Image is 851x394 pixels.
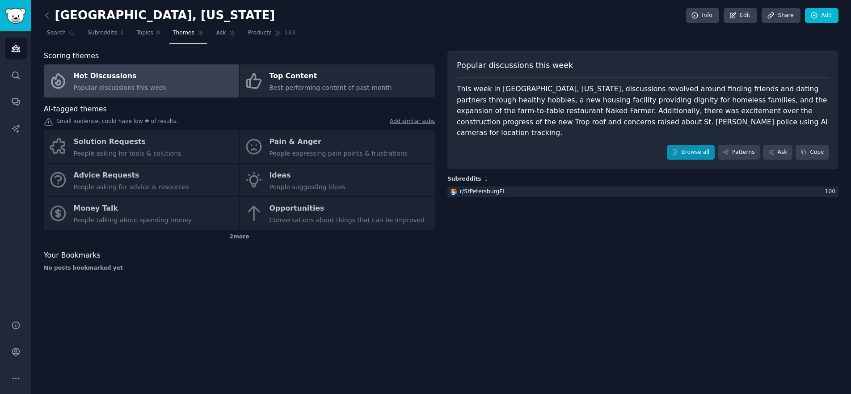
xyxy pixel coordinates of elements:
[47,29,66,37] span: Search
[44,250,101,261] span: Your Bookmarks
[390,118,435,127] a: Add similar subs
[484,176,488,182] span: 1
[284,29,296,37] span: 133
[796,145,829,160] button: Copy
[245,26,299,44] a: Products133
[120,29,124,37] span: 1
[5,8,26,24] img: GummySearch logo
[44,8,275,23] h2: [GEOGRAPHIC_DATA], [US_STATE]
[84,26,127,44] a: Subreddits1
[718,145,760,160] a: Patterns
[136,29,153,37] span: Topics
[240,64,435,97] a: Top ContentBest-performing content of past month
[44,104,107,115] span: AI-tagged themes
[825,188,838,196] div: 100
[805,8,838,23] a: Add
[270,84,392,91] span: Best-performing content of past month
[173,29,194,37] span: Themes
[44,118,435,127] div: Small audience, could have low # of results.
[156,29,160,37] span: 0
[762,8,800,23] a: Share
[74,84,167,91] span: Popular discussions this week
[457,60,573,71] span: Popular discussions this week
[169,26,207,44] a: Themes
[44,230,435,244] div: 2 more
[213,26,239,44] a: Ask
[447,186,838,198] a: StPetersburgFLr/StPetersburgFL100
[44,26,78,44] a: Search
[88,29,117,37] span: Subreddits
[248,29,272,37] span: Products
[457,84,829,139] div: This week in [GEOGRAPHIC_DATA], [US_STATE], discussions revolved around finding friends and datin...
[44,264,435,272] div: No posts bookmarked yet
[667,145,715,160] a: Browse all
[216,29,226,37] span: Ask
[44,64,239,97] a: Hot DiscussionsPopular discussions this week
[763,145,792,160] a: Ask
[133,26,163,44] a: Topics0
[724,8,757,23] a: Edit
[451,189,457,195] img: StPetersburgFL
[460,188,506,196] div: r/ StPetersburgFL
[74,69,167,84] div: Hot Discussions
[44,51,99,62] span: Scoring themes
[686,8,719,23] a: Info
[447,175,481,183] span: Subreddits
[270,69,392,84] div: Top Content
